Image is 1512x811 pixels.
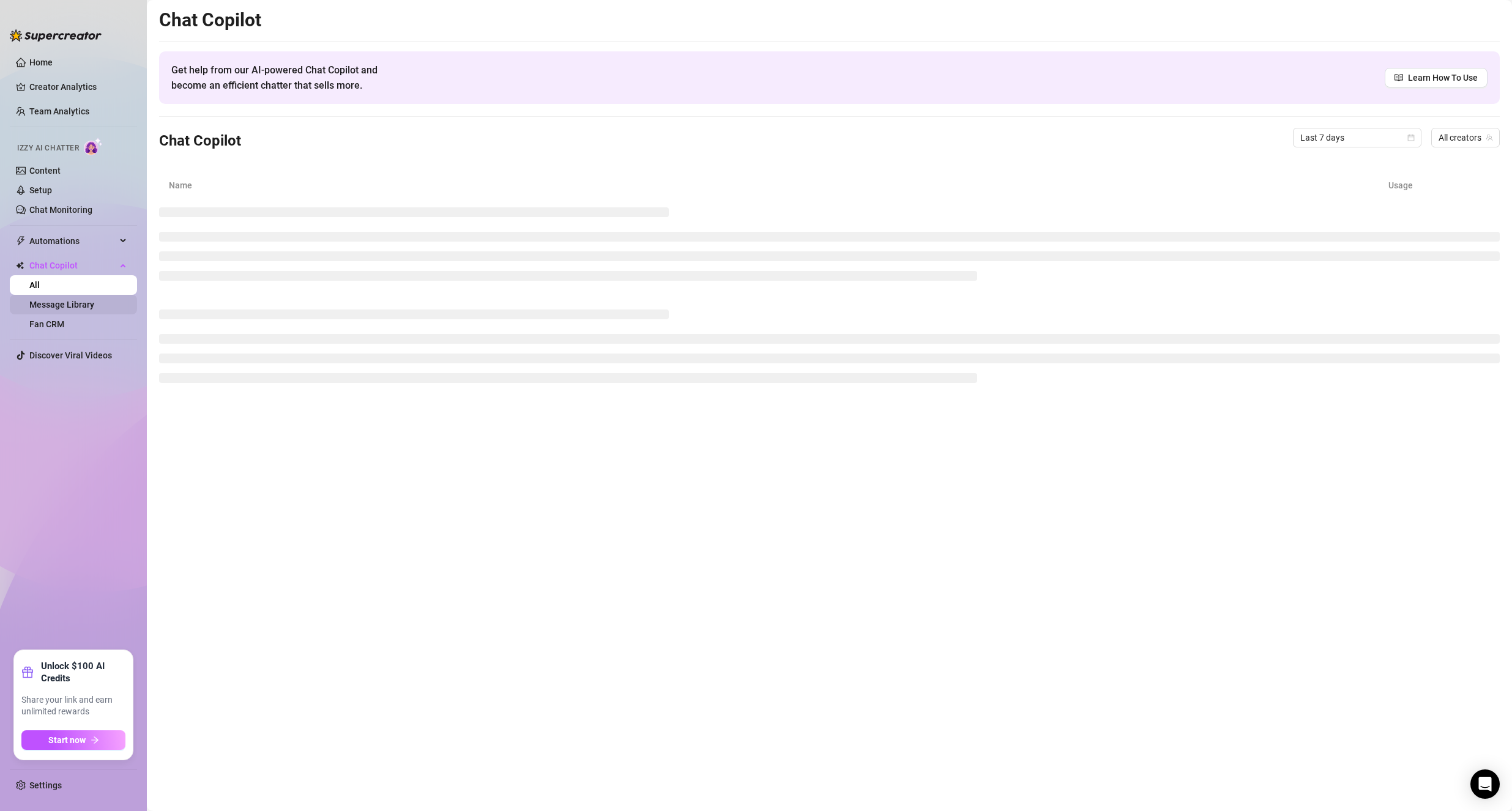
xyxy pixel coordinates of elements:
a: Content [29,166,61,176]
span: read [1395,73,1403,82]
span: Share your link and earn unlimited rewards [21,694,125,718]
span: Start now [48,735,86,745]
img: logo-BBDzfeDw.svg [10,29,102,42]
span: arrow-right [91,736,99,744]
a: Learn How To Use [1385,68,1488,87]
span: Get help from our AI-powered Chat Copilot and become an efficient chatter that sells more. [171,62,407,93]
img: AI Chatter [84,138,103,155]
a: Discover Viral Videos [29,350,112,360]
a: Message Library [29,300,94,309]
a: All [29,280,40,290]
span: gift [21,666,34,678]
a: Setup [29,185,52,195]
span: Automations [29,231,116,251]
h3: Chat Copilot [159,131,241,151]
span: team [1486,134,1493,141]
a: Team Analytics [29,106,89,116]
a: Fan CRM [29,319,64,329]
span: Learn How To Use [1408,71,1478,84]
a: Settings [29,780,62,790]
span: All creators [1439,128,1492,147]
h2: Chat Copilot [159,9,1500,32]
span: Chat Copilot [29,256,116,275]
a: Home [29,57,53,67]
span: calendar [1407,134,1415,141]
span: Izzy AI Chatter [17,143,79,154]
article: Usage [1388,179,1490,192]
span: thunderbolt [16,236,26,246]
a: Creator Analytics [29,77,127,97]
a: Chat Monitoring [29,205,92,215]
span: Last 7 days [1300,128,1414,147]
strong: Unlock $100 AI Credits [41,660,125,684]
div: Open Intercom Messenger [1470,769,1500,799]
article: Name [169,179,1388,192]
button: Start nowarrow-right [21,730,125,750]
img: Chat Copilot [16,261,24,270]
